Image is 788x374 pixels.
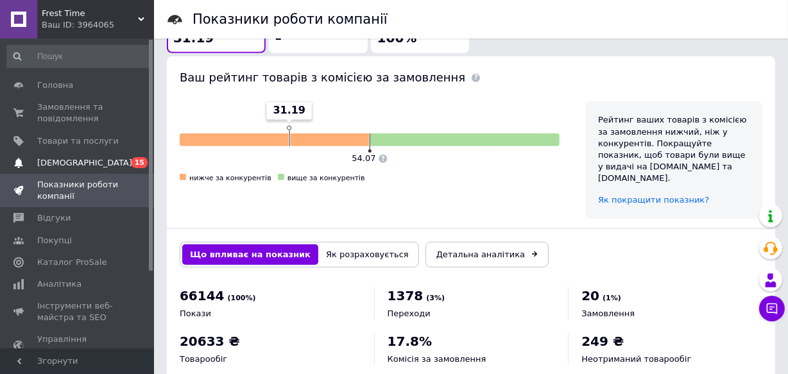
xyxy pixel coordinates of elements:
button: Що впливає на показник [182,244,318,265]
span: 17.8% [388,334,432,349]
span: 66144 [180,288,225,303]
span: Каталог ProSale [37,257,107,268]
span: Комісія за замовлення [388,354,486,364]
span: Показники роботи компанії [37,179,119,202]
span: (1%) [603,294,621,302]
button: Чат з покупцем [759,296,785,321]
span: вище за конкурентів [287,174,365,182]
span: (3%) [426,294,445,302]
span: Переходи [388,309,431,318]
h1: Показники роботи компанії [193,12,388,27]
button: Як розраховується [318,244,416,265]
span: 20633 ₴ [180,334,240,349]
span: Замовлення та повідомлення [37,101,119,124]
span: 31.19 [273,103,305,117]
span: 1378 [388,288,424,303]
span: Інструменти веб-майстра та SEO [37,300,119,323]
span: Відгуки [37,212,71,224]
span: Управління сайтом [37,334,119,357]
span: 54.07 [352,153,375,163]
span: нижче за конкурентів [189,174,271,182]
span: Неотриманий товарообіг [581,354,691,364]
span: Ваш рейтинг товарів з комісією за замовлення [180,71,465,84]
span: Товари та послуги [37,135,119,147]
span: Покупці [37,235,72,246]
span: Frest Time [42,8,138,19]
span: 15 [132,157,148,168]
span: 249 ₴ [581,334,624,349]
a: Як покращити показник? [598,195,709,205]
span: Головна [37,80,73,91]
div: Ваш ID: 3964065 [42,19,154,31]
span: [DEMOGRAPHIC_DATA] [37,157,132,169]
div: Рейтинг ваших товарів з комісією за замовлення нижчий, ніж у конкурентів. Покращуйте показник, що... [598,114,749,184]
span: Аналітика [37,278,81,290]
input: Пошук [6,45,151,68]
span: Покази [180,309,211,318]
a: Детальна аналітика [425,242,549,268]
span: Товарообіг [180,354,227,364]
span: 20 [581,288,599,303]
span: Замовлення [581,309,635,318]
span: (100%) [228,294,256,302]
